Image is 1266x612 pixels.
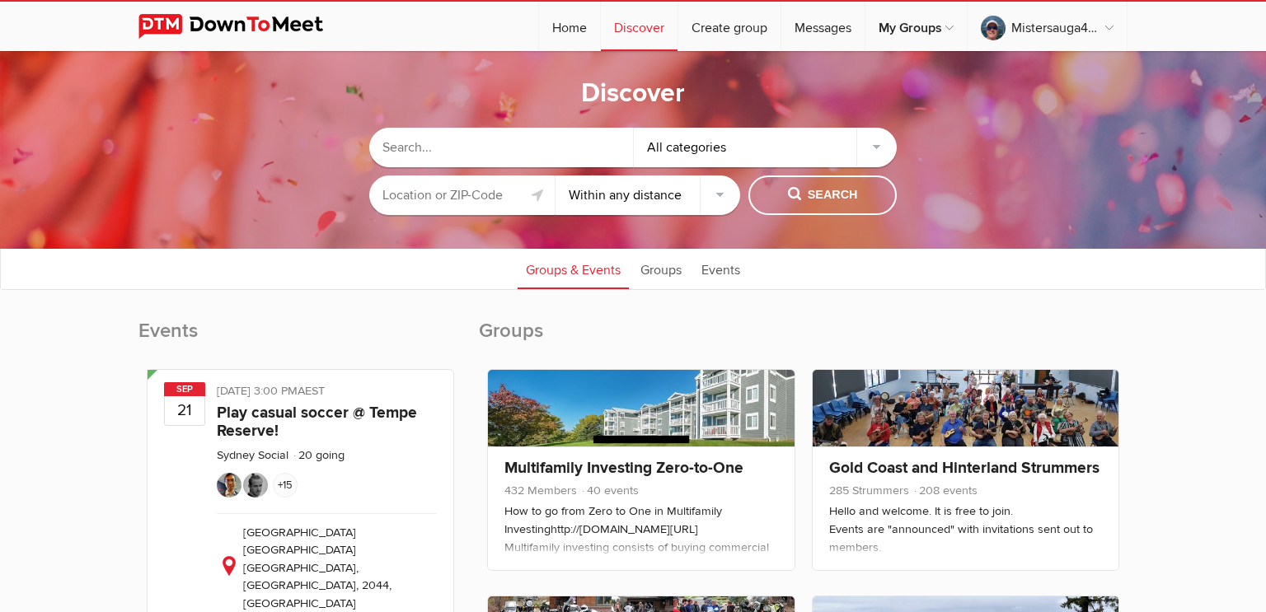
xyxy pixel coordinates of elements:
[292,448,345,462] li: 20 going
[539,2,600,51] a: Home
[678,2,781,51] a: Create group
[601,2,678,51] a: Discover
[912,484,978,498] span: 208 events
[217,473,241,498] img: Arthur
[748,175,897,215] button: Search
[632,248,690,289] a: Groups
[217,448,288,462] a: Sydney Social
[581,77,685,111] h1: Discover
[504,458,743,478] a: Multifamily Investing Zero-to-One
[781,2,865,51] a: Messages
[273,473,298,498] span: +15
[968,2,1127,51] a: Mistersauga43490
[138,14,349,39] img: DownToMeet
[217,403,417,441] a: Play casual soccer @ Tempe Reserve!
[634,128,898,167] div: All categories
[243,473,268,498] img: Alan Noce
[788,186,858,204] span: Search
[693,248,748,289] a: Events
[243,526,392,610] span: [GEOGRAPHIC_DATA] [GEOGRAPHIC_DATA] [GEOGRAPHIC_DATA], [GEOGRAPHIC_DATA], 2044, [GEOGRAPHIC_DATA]
[298,384,325,398] span: Australia/Sydney
[504,484,577,498] span: 432 Members
[369,128,633,167] input: Search...
[164,382,205,396] span: Sep
[829,484,909,498] span: 285 Strummers
[865,2,967,51] a: My Groups
[829,458,1100,478] a: Gold Coast and Hinterland Strummers
[138,318,462,361] h2: Events
[518,248,629,289] a: Groups & Events
[369,175,555,215] input: Location or ZIP-Code
[580,484,639,498] span: 40 events
[217,382,437,404] div: [DATE] 3:00 PM
[479,318,1128,361] h2: Groups
[165,395,204,425] b: 21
